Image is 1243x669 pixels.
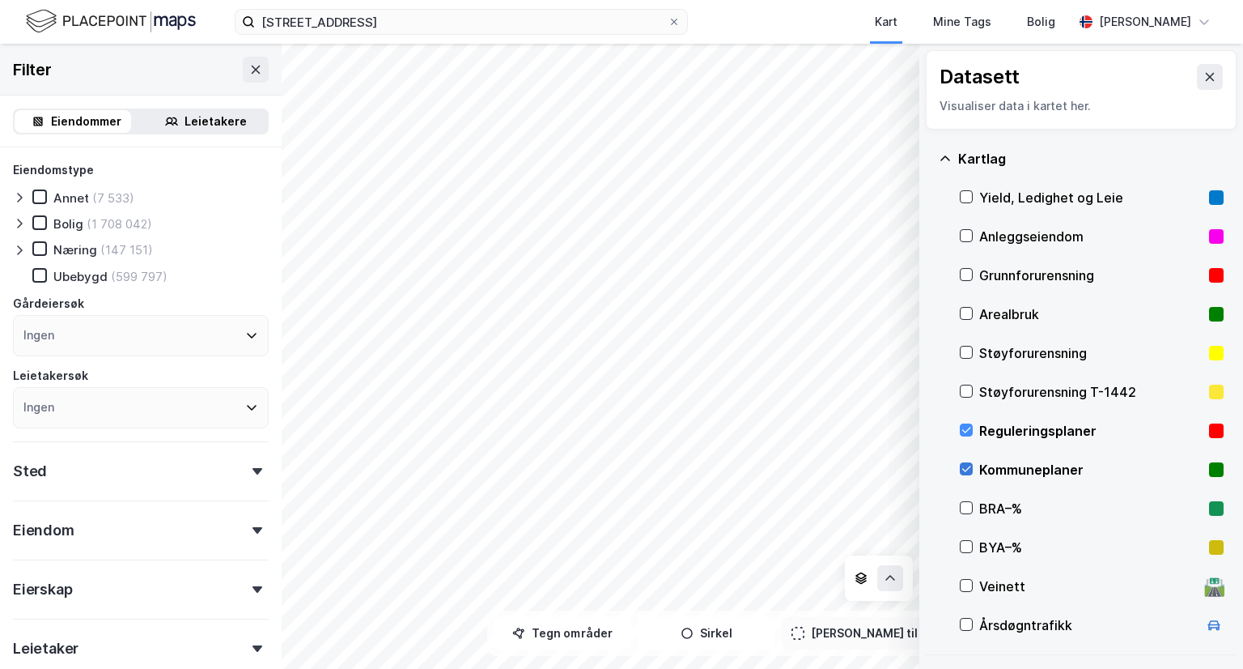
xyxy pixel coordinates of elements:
[940,96,1223,116] div: Visualiser data i kartet her.
[979,499,1203,518] div: BRA–%
[1203,576,1225,597] div: 🛣️
[100,242,153,258] div: (147 151)
[23,326,54,345] div: Ingen
[979,421,1203,441] div: Reguleringsplaner
[53,269,108,284] div: Ubebygd
[979,227,1203,246] div: Anleggseiendom
[811,624,982,643] div: [PERSON_NAME] til kartutsnitt
[875,12,897,32] div: Kart
[23,398,54,417] div: Ingen
[13,639,78,658] div: Leietaker
[979,538,1203,557] div: BYA–%
[494,617,631,650] button: Tegn områder
[13,462,47,481] div: Sted
[1027,12,1055,32] div: Bolig
[979,266,1203,285] div: Grunnforurensning
[255,10,668,34] input: Søk på adresse, matrikkel, gårdeiere, leietakere eller personer
[92,190,134,206] div: (7 533)
[13,580,72,599] div: Eierskap
[13,57,52,83] div: Filter
[111,269,168,284] div: (599 797)
[979,616,1198,635] div: Årsdøgntrafikk
[13,294,84,313] div: Gårdeiersøk
[940,64,1020,90] div: Datasett
[638,617,775,650] button: Sirkel
[51,112,121,131] div: Eiendommer
[87,216,152,232] div: (1 708 042)
[979,382,1203,402] div: Støyforurensning T-1442
[958,149,1224,168] div: Kartlag
[53,190,89,206] div: Annet
[979,305,1203,324] div: Arealbruk
[26,7,196,36] img: logo.f888ab2527a4732fd821a326f86c7f29.svg
[1099,12,1191,32] div: [PERSON_NAME]
[53,242,97,258] div: Næring
[13,521,74,540] div: Eiendom
[979,343,1203,363] div: Støyforurensning
[979,188,1203,207] div: Yield, Ledighet og Leie
[1162,591,1243,669] div: Kontrollprogram for chat
[13,366,88,386] div: Leietakersøk
[979,577,1198,596] div: Veinett
[185,112,247,131] div: Leietakere
[13,160,94,180] div: Eiendomstype
[979,460,1203,479] div: Kommuneplaner
[933,12,991,32] div: Mine Tags
[53,216,83,232] div: Bolig
[1162,591,1243,669] iframe: Chat Widget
